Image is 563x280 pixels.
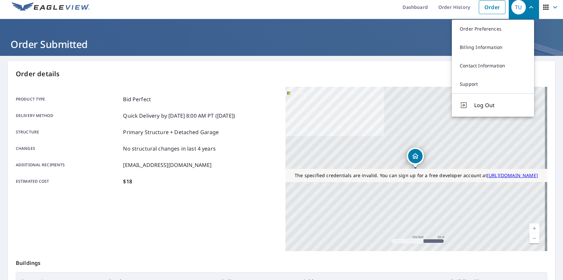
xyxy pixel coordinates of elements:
p: Order details [16,69,547,79]
p: [EMAIL_ADDRESS][DOMAIN_NAME] [123,161,211,169]
h1: Order Submitted [8,37,555,51]
a: Current Level 17, Zoom In [529,223,539,233]
p: Bid Perfect [123,95,151,103]
p: Product type [16,95,120,103]
p: Additional recipients [16,161,120,169]
div: Dropped pin, building 1, Residential property, 3000 E Spruce St Seattle, WA 98122 [407,148,424,168]
a: Order [479,0,505,14]
p: Estimated cost [16,177,120,185]
p: No structural changes in last 4 years [123,145,216,152]
p: $18 [123,177,132,185]
div: The specified credentials are invalid. You can sign up for a free developer account at [285,169,547,182]
p: Changes [16,145,120,152]
a: Order Preferences [452,20,534,38]
a: Contact Information [452,57,534,75]
p: Quick Delivery by [DATE] 8:00 AM PT ([DATE]) [123,112,235,120]
button: Log Out [452,93,534,117]
span: Log Out [474,101,526,109]
p: Primary Structure + Detached Garage [123,128,219,136]
p: Buildings [16,251,547,272]
p: Structure [16,128,120,136]
a: [URL][DOMAIN_NAME] [487,172,538,178]
p: Delivery method [16,112,120,120]
a: Support [452,75,534,93]
a: Billing Information [452,38,534,57]
a: Current Level 17, Zoom Out [529,233,539,243]
div: The specified credentials are invalid. You can sign up for a free developer account at http://www... [285,169,547,182]
img: EV Logo [12,2,89,12]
